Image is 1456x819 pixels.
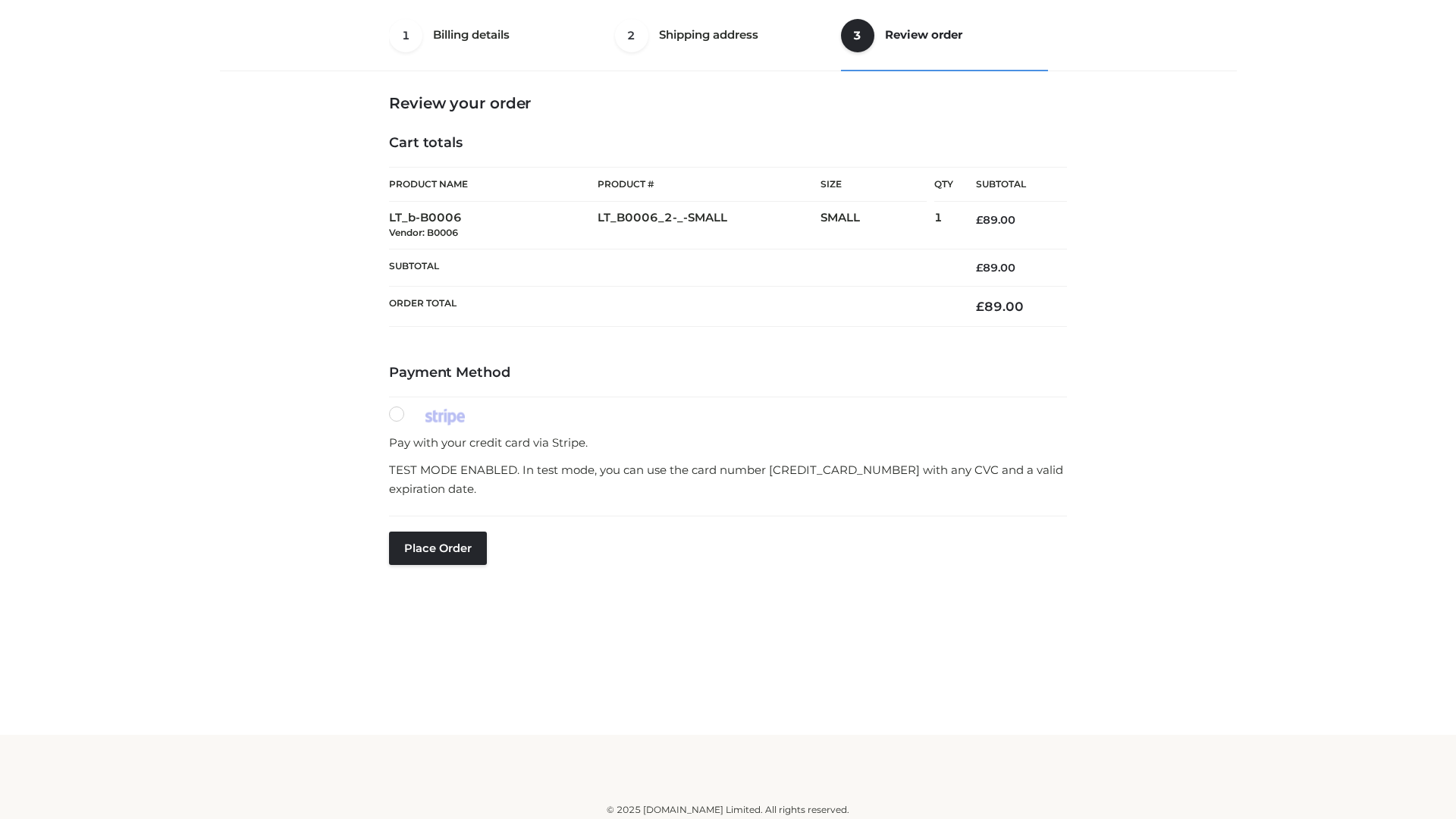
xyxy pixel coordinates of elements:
[389,532,487,565] button: Place order
[821,168,927,202] th: Size
[389,167,598,202] th: Product Name
[953,168,1067,202] th: Subtotal
[598,202,821,249] td: LT_B0006_2-_-SMALL
[976,213,983,227] span: £
[976,299,984,314] span: £
[389,365,1067,381] h4: Payment Method
[389,287,953,327] th: Order Total
[389,227,458,238] small: Vendor: B0006
[389,249,953,286] th: Subtotal
[598,167,821,202] th: Product #
[934,167,953,202] th: Qty
[976,261,983,275] span: £
[821,202,934,249] td: SMALL
[389,202,598,249] td: LT_b-B0006
[976,299,1024,314] bdi: 89.00
[389,460,1067,499] p: TEST MODE ENABLED. In test mode, you can use the card number [CREDIT_CARD_NUMBER] with any CVC an...
[389,135,1067,152] h4: Cart totals
[976,261,1015,275] bdi: 89.00
[389,94,1067,112] h3: Review your order
[934,202,953,249] td: 1
[225,802,1231,817] div: © 2025 [DOMAIN_NAME] Limited. All rights reserved.
[389,433,1067,453] p: Pay with your credit card via Stripe.
[976,213,1015,227] bdi: 89.00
